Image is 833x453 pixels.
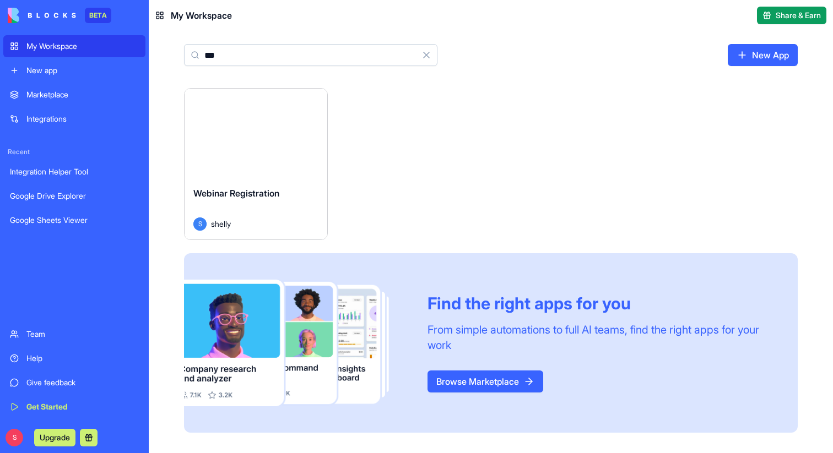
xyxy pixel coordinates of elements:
a: Google Sheets Viewer [3,209,145,231]
div: BETA [85,8,111,23]
a: Browse Marketplace [428,370,543,392]
span: Recent [3,148,145,156]
a: Get Started [3,396,145,418]
div: Find the right apps for you [428,293,771,313]
button: Upgrade [34,429,75,446]
span: S [6,429,23,446]
div: Integrations [26,113,139,124]
div: Marketplace [26,89,139,100]
button: Share & Earn [757,7,826,24]
a: Give feedback [3,372,145,394]
a: Integrations [3,108,145,130]
div: Team [26,329,139,340]
span: Webinar Registration [193,188,279,199]
a: Integration Helper Tool [3,161,145,183]
span: shelly [211,218,231,230]
a: BETA [8,8,111,23]
div: Give feedback [26,377,139,388]
div: Help [26,353,139,364]
div: Get Started [26,401,139,412]
img: Frame_181_egmpey.png [184,280,410,406]
a: New App [728,44,798,66]
button: Clear [415,44,437,66]
div: New app [26,65,139,76]
div: From simple automations to full AI teams, find the right apps for your work [428,322,771,353]
span: My Workspace [171,9,232,22]
a: Upgrade [34,432,75,443]
span: S [193,217,207,231]
img: logo [8,8,76,23]
a: New app [3,59,145,81]
a: Marketplace [3,84,145,106]
a: Team [3,323,145,345]
span: Share & Earn [776,10,821,21]
div: Google Sheets Viewer [10,215,139,226]
div: Google Drive Explorer [10,190,139,201]
a: Help [3,347,145,369]
a: Google Drive Explorer [3,185,145,207]
div: My Workspace [26,41,139,52]
div: Integration Helper Tool [10,166,139,177]
a: Webinar RegistrationSshelly [184,88,328,240]
a: My Workspace [3,35,145,57]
